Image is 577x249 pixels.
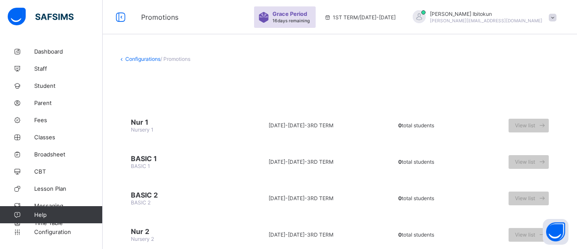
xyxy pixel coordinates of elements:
span: Fees [34,117,103,123]
span: Student [34,82,103,89]
span: 16 days remaining [272,18,310,23]
img: safsims [8,8,74,26]
span: BASIC 2 [131,191,221,199]
b: 0 [398,231,402,238]
span: Lesson Plan [34,185,103,192]
span: / Promotions [160,56,190,62]
span: 3RD TERM [307,231,334,238]
span: Messaging [34,202,103,209]
span: Nursery 1 [131,126,154,133]
span: [DATE]-[DATE] - [269,195,307,201]
span: Configuration [34,228,102,235]
span: [DATE]-[DATE] - [269,122,307,129]
span: total students [398,195,434,201]
span: View list [515,195,535,201]
span: BASIC 2 [131,199,151,206]
span: View list [515,122,535,129]
span: View list [515,231,535,238]
span: Grace Period [272,11,307,17]
span: [DATE]-[DATE] - [269,159,307,165]
span: Nur 1 [131,118,221,126]
span: Nur 2 [131,227,221,236]
b: 0 [398,122,402,129]
b: 0 [398,195,402,201]
a: Configurations [125,56,160,62]
span: 3RD TERM [307,159,334,165]
span: total students [398,231,434,238]
b: 0 [398,159,402,165]
span: total students [398,122,434,129]
span: [DATE]-[DATE] - [269,231,307,238]
div: OlufemiIbitokun [404,10,561,24]
span: CBT [34,168,103,175]
span: 3RD TERM [307,195,334,201]
span: [PERSON_NAME][EMAIL_ADDRESS][DOMAIN_NAME] [430,18,542,23]
span: Classes [34,134,103,141]
span: BASIC 1 [131,163,150,169]
span: Dashboard [34,48,103,55]
span: Nursery 2 [131,236,154,242]
span: Promotions [141,13,246,21]
button: Open asap [543,219,568,245]
span: Staff [34,65,103,72]
span: View list [515,159,535,165]
span: BASIC 1 [131,154,221,163]
img: sticker-purple.71386a28dfed39d6af7621340158ba97.svg [258,12,269,23]
span: session/term information [324,14,396,21]
span: Parent [34,99,103,106]
span: total students [398,159,434,165]
span: 3RD TERM [307,122,334,129]
span: Broadsheet [34,151,103,158]
span: [PERSON_NAME] Ibitokun [430,11,542,17]
span: Help [34,211,102,218]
